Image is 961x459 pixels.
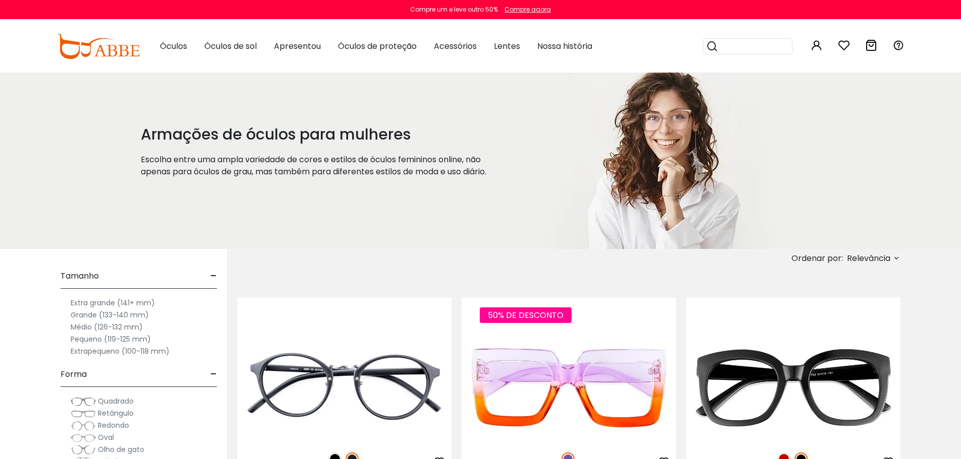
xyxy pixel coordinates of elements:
[462,334,676,441] img: Purple Spark - Plastic ,Universal Bridge Fit
[499,5,551,14] a: Compre agora
[57,34,140,59] img: abbeglasses.com
[274,40,321,52] font: Apresentou
[204,40,257,52] font: Óculos de sol
[792,252,843,264] font: Ordenar por:
[210,268,217,284] font: -
[98,432,114,442] font: Oval
[686,334,900,441] img: Black Gala - Plastic ,Universal Bridge Fit
[210,366,217,382] font: -
[410,5,498,14] font: Compre um e leve outro 50%
[71,310,149,320] font: Grande (133-140 mm)
[71,421,96,431] img: Round.png
[61,368,87,380] font: Forma
[71,445,96,455] img: Cat-Eye.png
[237,334,451,441] img: Matte-black Youngitive - Plastic ,Adjust Nose Pads
[537,40,592,52] font: Nossa história
[533,73,789,249] img: glasses frames for women
[71,397,96,407] img: Square.png
[71,409,96,419] img: Rectangle.png
[488,309,563,321] font: 50% DE DESCONTO
[71,346,169,356] font: Extrapequeno (100-118 mm)
[160,40,187,52] font: Óculos
[98,444,144,454] font: Olho de gato
[98,408,134,418] font: Retângulo
[71,298,155,308] font: Extra grande (141+ mm)
[504,5,551,14] font: Compre agora
[847,252,890,264] font: Relevância
[61,270,99,282] font: Tamanho
[434,40,477,52] font: Acessórios
[71,322,143,332] font: Médio (126-132 mm)
[338,40,417,52] font: Óculos de proteção
[141,154,486,177] font: Escolha entre uma ampla variedade de cores e estilos de óculos femininos online, não apenas para ...
[71,334,151,344] font: Pequeno (119-125 mm)
[494,40,520,52] font: Lentes
[98,396,134,406] font: Quadrado
[71,433,96,443] img: Oval.png
[141,123,411,145] font: Armações de óculos para mulheres
[98,420,129,430] font: Redondo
